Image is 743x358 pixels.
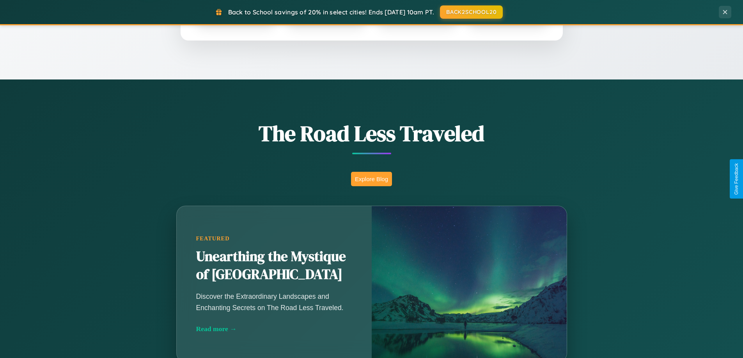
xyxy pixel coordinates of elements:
[228,8,434,16] span: Back to School savings of 20% in select cities! Ends [DATE] 10am PT.
[734,163,739,195] div: Give Feedback
[196,248,352,284] h2: Unearthing the Mystique of [GEOGRAPHIC_DATA]
[351,172,392,186] button: Explore Blog
[440,5,503,19] button: BACK2SCHOOL20
[196,235,352,242] div: Featured
[138,118,606,148] h1: The Road Less Traveled
[196,291,352,313] p: Discover the Extraordinary Landscapes and Enchanting Secrets on The Road Less Traveled.
[196,325,352,333] div: Read more →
